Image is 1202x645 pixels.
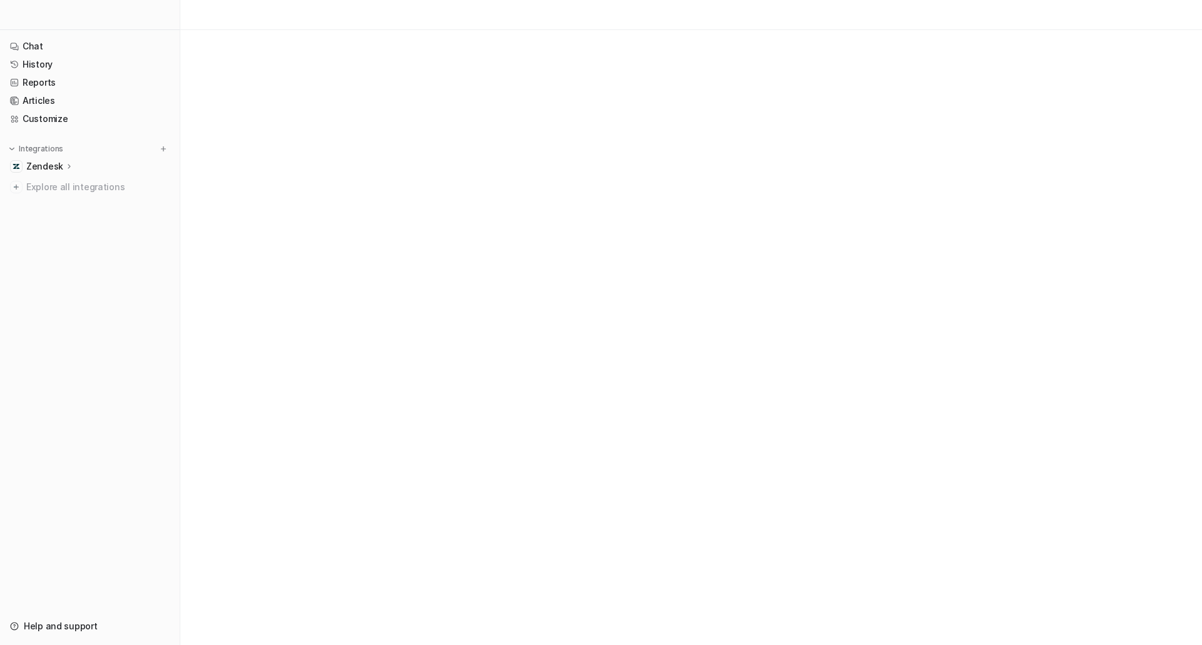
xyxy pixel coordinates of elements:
a: History [5,56,175,73]
a: Customize [5,110,175,128]
img: menu_add.svg [159,145,168,153]
p: Integrations [19,144,63,154]
span: Explore all integrations [26,177,170,197]
a: Articles [5,92,175,109]
p: Zendesk [26,160,63,173]
a: Help and support [5,617,175,635]
a: Chat [5,38,175,55]
img: Zendesk [13,163,20,170]
img: explore all integrations [10,181,23,193]
button: Integrations [5,143,67,155]
a: Reports [5,74,175,91]
img: expand menu [8,145,16,153]
a: Explore all integrations [5,178,175,196]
